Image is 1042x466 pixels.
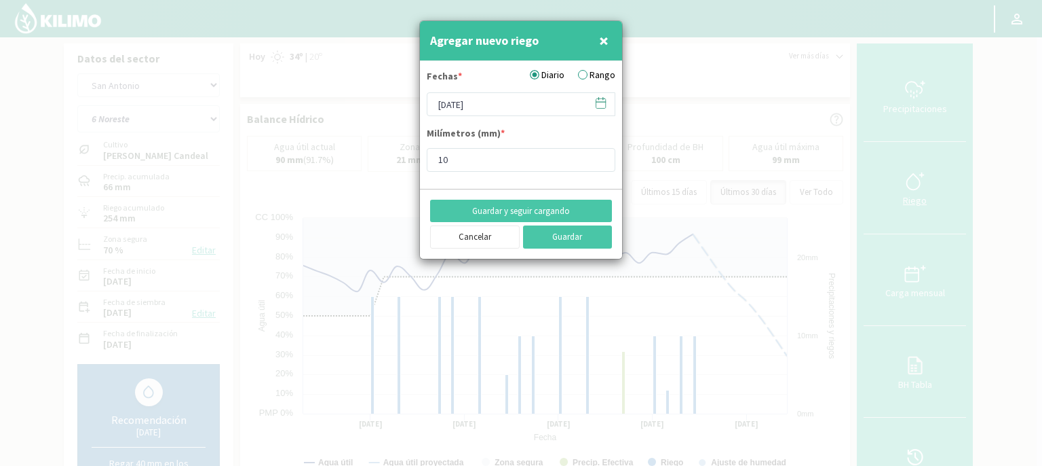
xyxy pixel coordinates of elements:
[427,126,505,144] label: Milímetros (mm)
[523,226,613,249] button: Guardar
[599,29,609,52] span: ×
[430,226,520,249] button: Cancelar
[430,31,539,50] h4: Agregar nuevo riego
[430,200,612,223] button: Guardar y seguir cargando
[578,68,615,82] label: Rango
[596,27,612,54] button: Close
[530,68,564,82] label: Diario
[427,69,462,87] label: Fechas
